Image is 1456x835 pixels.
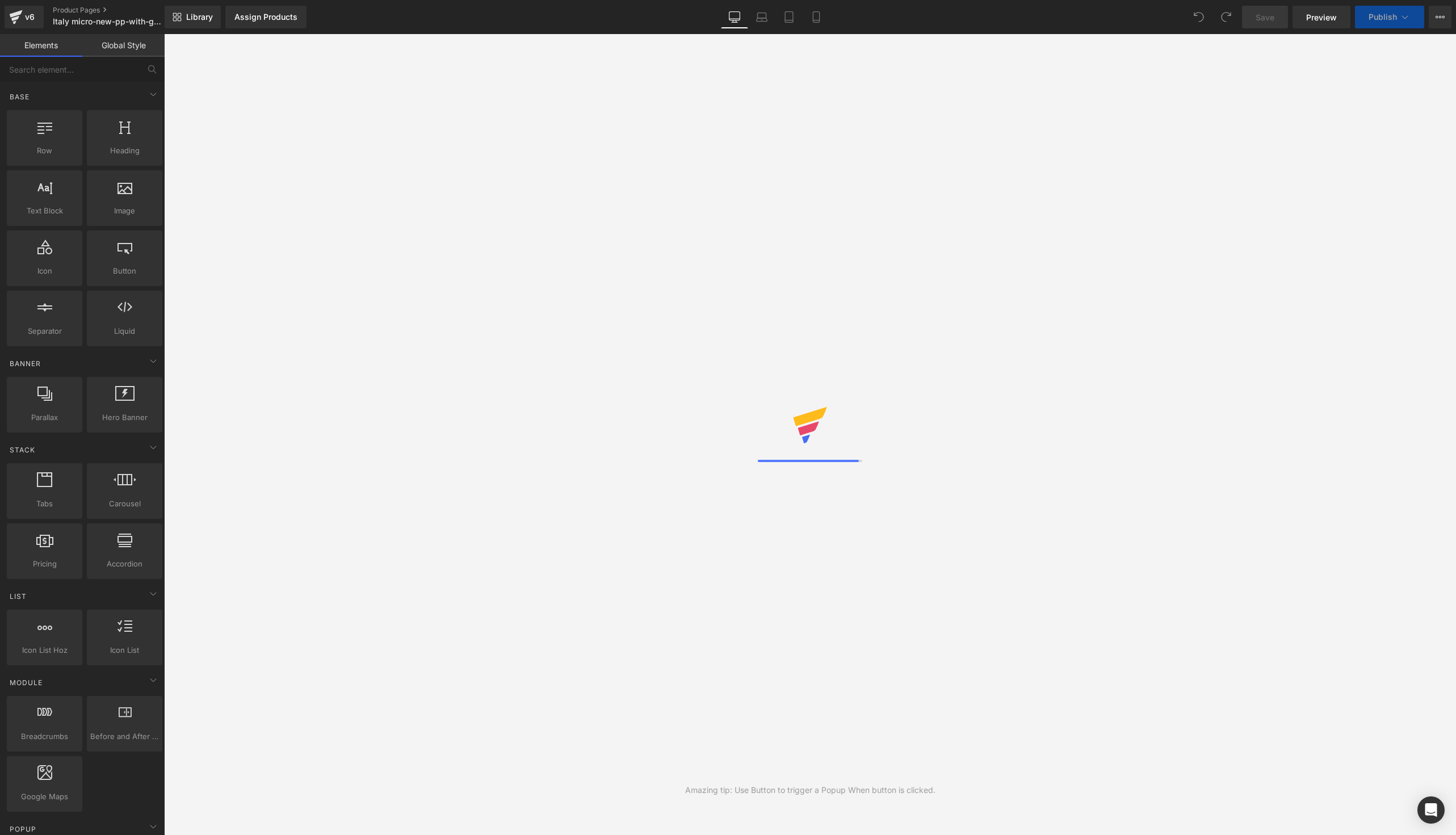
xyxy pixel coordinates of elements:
[9,824,37,834] span: Popup
[685,784,935,796] div: Amazing tip: Use Button to trigger a Popup When button is clicked.
[1215,6,1237,28] button: Redo
[90,498,159,510] span: Carousel
[234,12,297,22] div: Assign Products
[90,412,159,423] span: Hero Banner
[10,265,79,277] span: Icon
[10,412,79,423] span: Parallax
[1188,6,1210,28] button: Undo
[90,145,159,157] span: Heading
[1417,796,1445,824] div: Open Intercom Messenger
[9,591,28,602] span: List
[10,731,79,742] span: Breadcrumbs
[186,12,213,22] span: Library
[1293,6,1350,28] a: Preview
[165,6,221,28] a: New Library
[10,498,79,510] span: Tabs
[90,644,159,656] span: Icon List
[53,17,161,26] span: Italy micro-new-pp-with-gifts
[53,6,183,15] a: Product Pages
[748,6,775,28] a: Laptop
[803,6,830,28] a: Mobile
[10,791,79,803] span: Google Maps
[9,677,44,688] span: Module
[9,91,31,102] span: Base
[23,10,37,24] div: v6
[10,644,79,656] span: Icon List Hoz
[10,325,79,337] span: Separator
[721,6,748,28] a: Desktop
[1306,11,1337,23] span: Preview
[10,558,79,570] span: Pricing
[1429,6,1451,28] button: More
[90,205,159,217] span: Image
[90,731,159,742] span: Before and After Images
[90,325,159,337] span: Liquid
[82,34,165,57] a: Global Style
[1369,12,1397,22] span: Publish
[90,265,159,277] span: Button
[1355,6,1424,28] button: Publish
[90,558,159,570] span: Accordion
[9,444,36,455] span: Stack
[10,205,79,217] span: Text Block
[775,6,803,28] a: Tablet
[1256,11,1274,23] span: Save
[9,358,42,369] span: Banner
[5,6,44,28] a: v6
[10,145,79,157] span: Row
